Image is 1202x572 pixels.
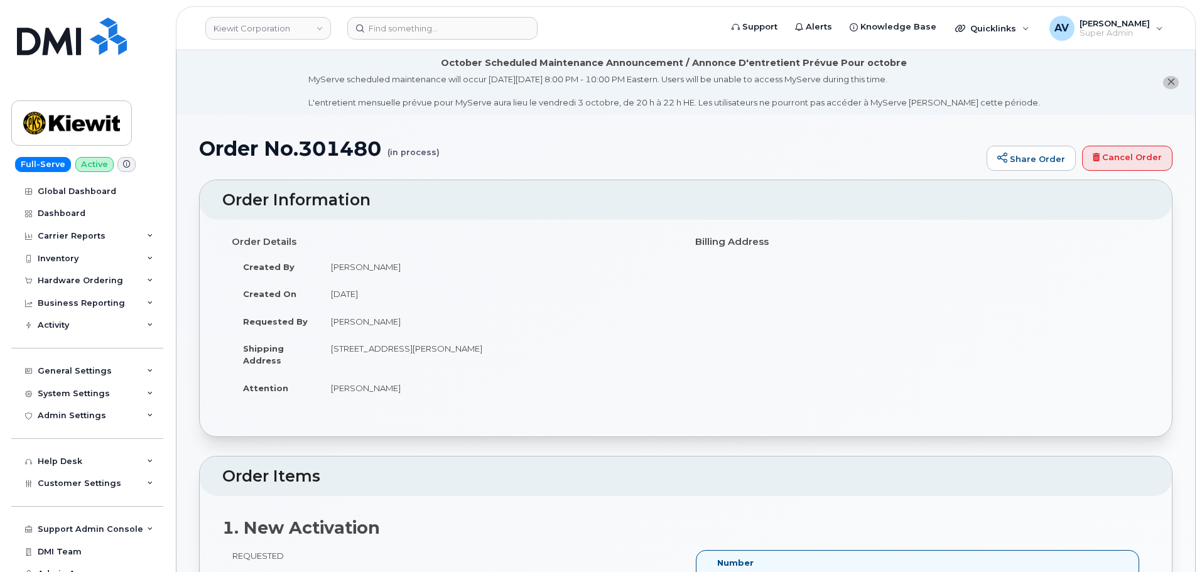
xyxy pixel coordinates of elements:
strong: Attention [243,383,288,393]
small: (in process) [387,138,440,157]
strong: Created On [243,289,296,299]
div: October Scheduled Maintenance Announcement / Annonce D'entretient Prévue Pour octobre [441,57,907,70]
button: close notification [1163,76,1179,89]
h2: Order Items [222,468,1149,485]
td: [PERSON_NAME] [320,253,676,281]
td: [PERSON_NAME] [320,308,676,335]
strong: Shipping Address [243,343,284,365]
td: [PERSON_NAME] [320,374,676,402]
h2: Order Information [222,192,1149,209]
h1: Order No.301480 [199,138,980,159]
td: [DATE] [320,280,676,308]
strong: Created By [243,262,295,272]
h4: Order Details [232,237,676,247]
strong: 1. New Activation [222,517,380,538]
label: Number [717,557,754,569]
a: Share Order [987,146,1076,171]
h4: Billing Address [695,237,1140,247]
a: Cancel Order [1082,146,1172,171]
strong: Requested By [243,316,308,326]
div: MyServe scheduled maintenance will occur [DATE][DATE] 8:00 PM - 10:00 PM Eastern. Users will be u... [308,73,1040,109]
td: [STREET_ADDRESS][PERSON_NAME] [320,335,676,374]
